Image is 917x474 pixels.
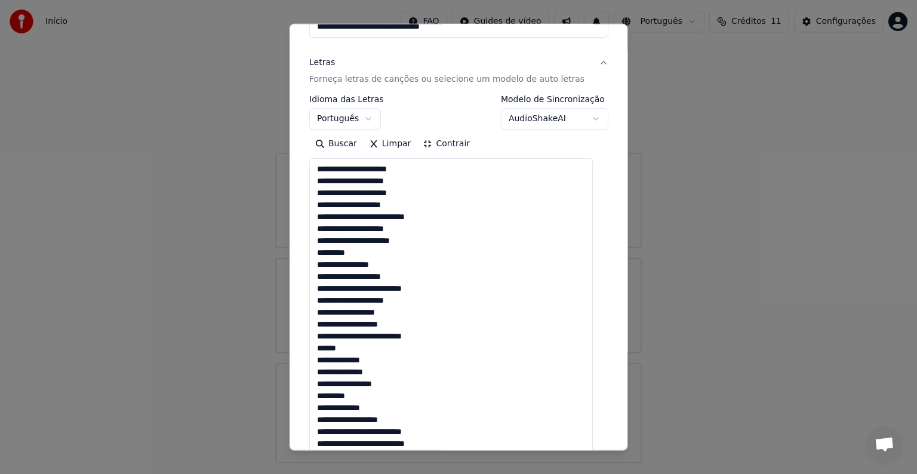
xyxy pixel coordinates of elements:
label: Modelo de Sincronização [500,95,608,103]
button: Contrair [417,134,476,153]
div: Letras [309,57,335,69]
p: Forneça letras de canções ou selecione um modelo de auto letras [309,73,584,85]
button: LetrasForneça letras de canções ou selecione um modelo de auto letras [309,47,608,95]
button: Limpar [362,134,417,153]
label: Idioma das Letras [309,95,384,103]
button: Buscar [309,134,363,153]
